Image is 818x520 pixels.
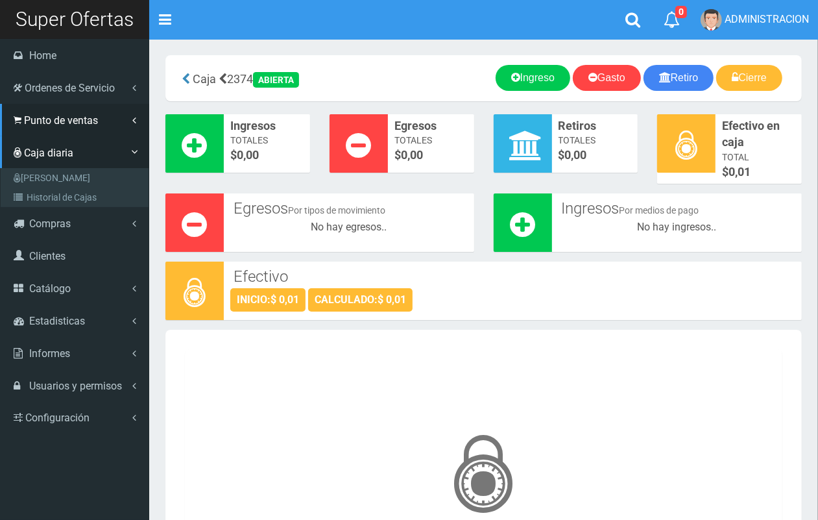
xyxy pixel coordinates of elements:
[394,118,468,134] span: Egresos
[728,165,751,179] span: 0,01
[378,293,406,306] strong: $ 0,01
[4,188,149,207] a: Historial de Cajas
[716,65,782,91] a: Cierre
[308,288,413,312] div: CALCULADO:
[722,151,795,164] span: Total
[175,65,381,92] div: 2374
[25,82,115,94] span: Ordenes de Servicio
[401,148,423,162] font: 0,00
[234,268,792,285] h3: Efectivo
[559,134,632,147] span: Totales
[29,315,85,327] span: Estadisticas
[29,347,70,360] span: Informes
[230,118,304,134] span: Ingresos
[29,282,71,295] span: Catálogo
[16,8,134,31] span: Super Ofertas
[496,65,570,91] a: Ingreso
[271,293,299,306] strong: $ 0,01
[237,148,259,162] font: 0,00
[644,65,714,91] a: Retiro
[722,118,795,151] span: Efectivo en caja
[29,49,56,62] span: Home
[29,217,71,230] span: Compras
[29,380,122,392] span: Usuarios y permisos
[288,205,385,216] small: Por tipos de movimiento
[394,147,468,164] span: $
[562,200,793,217] h3: Ingresos
[230,220,468,235] div: No hay egresos..
[193,72,216,86] span: Caja
[394,134,468,147] span: Totales
[559,147,632,164] span: $
[620,205,699,216] small: Por medios de pago
[230,147,304,164] span: $
[701,9,722,31] img: User Image
[234,200,464,217] h3: Egresos
[4,168,149,188] a: [PERSON_NAME]
[725,13,809,25] span: ADMINISTRACION
[29,250,66,262] span: Clientes
[559,118,632,134] span: Retiros
[24,114,98,127] span: Punto de ventas
[253,72,299,88] div: ABIERTA
[573,65,641,91] a: Gasto
[25,412,90,424] span: Configuración
[675,6,687,18] span: 0
[722,164,795,180] span: $
[559,220,796,235] div: No hay ingresos..
[230,288,306,312] div: INICIO:
[230,134,304,147] span: Totales
[565,148,587,162] font: 0,00
[24,147,73,159] span: Caja diaria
